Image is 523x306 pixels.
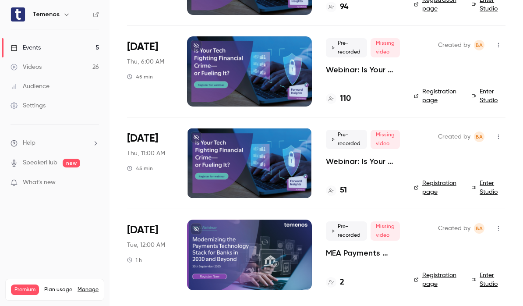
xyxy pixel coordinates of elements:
[127,149,165,158] span: Thu, 11:00 AM
[476,40,483,50] span: BA
[127,223,158,237] span: [DATE]
[88,179,99,187] iframe: Noticeable Trigger
[340,185,347,196] h4: 51
[326,130,367,149] span: Pre-recorded
[340,1,348,13] h4: 94
[326,277,344,288] a: 2
[127,128,173,198] div: Sep 25 Thu, 2:00 PM (America/New York)
[340,93,351,105] h4: 110
[32,10,60,19] h6: Temenos
[474,132,484,142] span: Balamurugan Arunachalam
[326,64,400,75] a: Webinar: Is Your Tech Fighting Financial Crime—or Fueling It?
[326,156,400,167] a: Webinar: Is Your Tech Fighting Financial Crime—or Fueling It?
[472,271,505,288] a: Enter Studio
[476,223,483,234] span: BA
[127,241,165,249] span: Tue, 12:00 AM
[127,36,173,107] div: Sep 25 Thu, 2:00 PM (Europe/London)
[11,63,42,71] div: Videos
[127,165,153,172] div: 45 min
[326,1,348,13] a: 94
[127,57,164,66] span: Thu, 6:00 AM
[23,178,56,187] span: What's new
[63,159,80,167] span: new
[371,130,400,149] span: Missing video
[11,43,41,52] div: Events
[11,101,46,110] div: Settings
[371,221,400,241] span: Missing video
[414,271,461,288] a: Registration page
[326,38,367,57] span: Pre-recorded
[11,82,49,91] div: Audience
[127,220,173,290] div: Sep 30 Tue, 11:00 AM (Asia/Dubai)
[476,132,483,142] span: BA
[127,132,158,146] span: [DATE]
[414,87,461,105] a: Registration page
[474,40,484,50] span: Balamurugan Arunachalam
[326,221,367,241] span: Pre-recorded
[11,139,99,148] li: help-dropdown-opener
[371,38,400,57] span: Missing video
[474,223,484,234] span: Balamurugan Arunachalam
[23,139,35,148] span: Help
[340,277,344,288] h4: 2
[127,73,153,80] div: 45 min
[472,87,505,105] a: Enter Studio
[326,185,347,196] a: 51
[326,248,400,258] a: MEA Payments Webinar: Modernizing the Payments Technology Stack for Banks in [DATE] and Beyond
[11,7,25,21] img: Temenos
[438,132,470,142] span: Created by
[326,93,351,105] a: 110
[11,285,39,295] span: Premium
[23,158,57,167] a: SpeakerHub
[472,179,505,196] a: Enter Studio
[127,40,158,54] span: [DATE]
[438,223,470,234] span: Created by
[44,286,72,293] span: Plan usage
[414,179,461,196] a: Registration page
[78,286,99,293] a: Manage
[438,40,470,50] span: Created by
[127,256,142,263] div: 1 h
